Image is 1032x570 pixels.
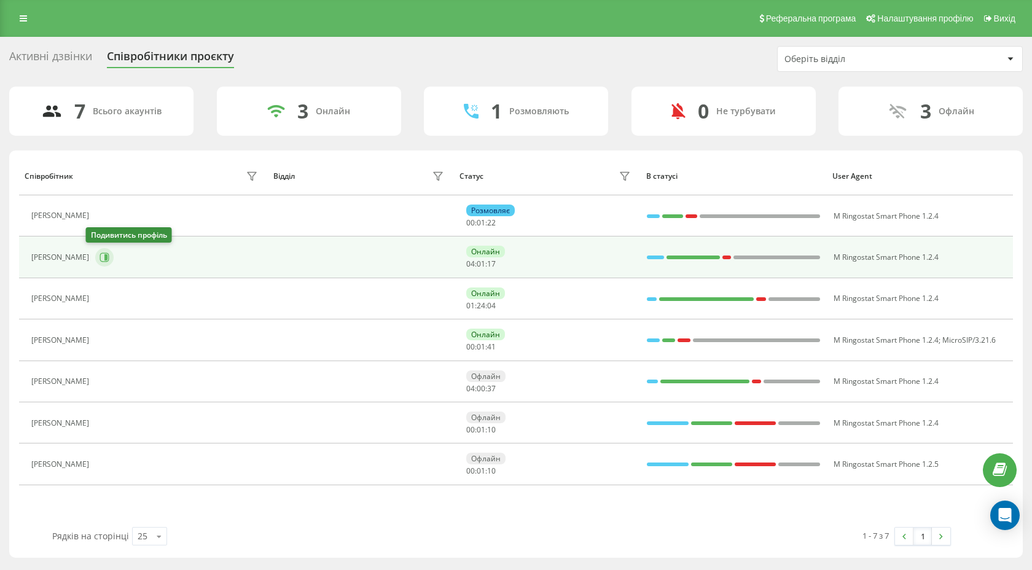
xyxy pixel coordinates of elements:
[466,300,475,311] span: 01
[466,466,475,476] span: 00
[466,467,496,475] div: : :
[107,50,234,69] div: Співробітники проєкту
[834,459,939,469] span: M Ringostat Smart Phone 1.2.5
[784,54,931,64] div: Оберіть відділ
[466,383,475,394] span: 04
[466,426,496,434] div: : :
[766,14,856,23] span: Реферальна програма
[477,217,485,228] span: 01
[509,106,569,117] div: Розмовляють
[990,501,1020,530] div: Open Intercom Messenger
[25,172,73,181] div: Співробітник
[487,466,496,476] span: 10
[487,342,496,352] span: 41
[466,385,496,393] div: : :
[477,383,485,394] span: 00
[832,172,1007,181] div: User Agent
[913,528,932,545] a: 1
[834,293,939,303] span: M Ringostat Smart Phone 1.2.4
[698,100,709,123] div: 0
[466,370,506,382] div: Офлайн
[9,50,92,69] div: Активні дзвінки
[52,530,129,542] span: Рядків на сторінці
[466,424,475,435] span: 00
[939,106,974,117] div: Офлайн
[86,227,172,243] div: Подивитись профіль
[487,383,496,394] span: 37
[834,211,939,221] span: M Ringostat Smart Phone 1.2.4
[862,529,889,542] div: 1 - 7 з 7
[487,424,496,435] span: 10
[834,335,939,345] span: M Ringostat Smart Phone 1.2.4
[31,419,92,427] div: [PERSON_NAME]
[491,100,502,123] div: 1
[31,253,92,262] div: [PERSON_NAME]
[466,259,475,269] span: 04
[273,172,295,181] div: Відділ
[31,336,92,345] div: [PERSON_NAME]
[466,342,475,352] span: 00
[477,466,485,476] span: 01
[466,287,505,299] div: Онлайн
[477,424,485,435] span: 01
[487,300,496,311] span: 04
[466,205,515,216] div: Розмовляє
[74,100,85,123] div: 7
[466,260,496,268] div: : :
[138,530,147,542] div: 25
[994,14,1015,23] span: Вихід
[93,106,162,117] div: Всього акаунтів
[466,246,505,257] div: Онлайн
[466,217,475,228] span: 00
[466,343,496,351] div: : :
[942,335,996,345] span: MicroSIP/3.21.6
[877,14,973,23] span: Налаштування профілю
[316,106,350,117] div: Онлайн
[487,217,496,228] span: 22
[466,219,496,227] div: : :
[834,252,939,262] span: M Ringostat Smart Phone 1.2.4
[487,259,496,269] span: 17
[31,211,92,220] div: [PERSON_NAME]
[466,453,506,464] div: Офлайн
[920,100,931,123] div: 3
[477,300,485,311] span: 24
[466,302,496,310] div: : :
[834,376,939,386] span: M Ringostat Smart Phone 1.2.4
[466,412,506,423] div: Офлайн
[459,172,483,181] div: Статус
[31,294,92,303] div: [PERSON_NAME]
[31,460,92,469] div: [PERSON_NAME]
[477,342,485,352] span: 01
[834,418,939,428] span: M Ringostat Smart Phone 1.2.4
[646,172,821,181] div: В статусі
[31,377,92,386] div: [PERSON_NAME]
[477,259,485,269] span: 01
[716,106,776,117] div: Не турбувати
[297,100,308,123] div: 3
[466,329,505,340] div: Онлайн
